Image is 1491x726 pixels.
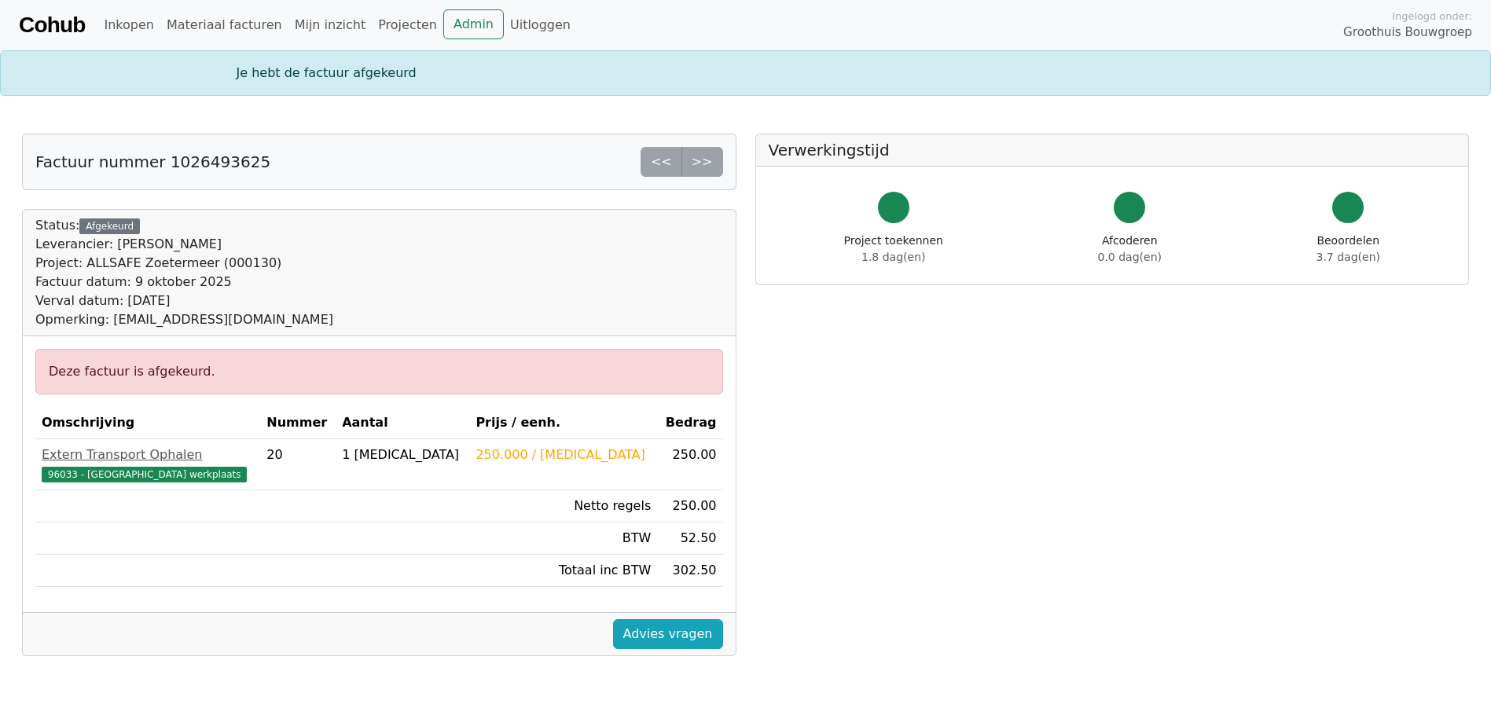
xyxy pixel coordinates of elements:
[657,490,722,522] td: 250.00
[79,218,139,234] div: Afgekeurd
[1098,251,1162,263] span: 0.0 dag(en)
[35,235,333,254] div: Leverancier: [PERSON_NAME]
[260,439,336,490] td: 20
[160,9,288,41] a: Materiaal facturen
[861,251,925,263] span: 1.8 dag(en)
[844,233,943,266] div: Project toekennen
[336,407,469,439] th: Aantal
[35,349,723,394] div: Deze factuur is afgekeurd.
[260,407,336,439] th: Nummer
[1343,24,1472,42] span: Groothuis Bouwgroep
[342,445,463,464] div: 1 [MEDICAL_DATA]
[504,9,577,41] a: Uitloggen
[372,9,443,41] a: Projecten
[657,522,722,555] td: 52.50
[443,9,504,39] a: Admin
[35,407,260,439] th: Omschrijving
[1317,233,1380,266] div: Beoordelen
[469,555,657,587] td: Totaal inc BTW
[613,619,723,649] a: Advies vragen
[657,439,722,490] td: 250.00
[769,141,1456,159] h5: Verwerkingstijd
[35,291,333,310] div: Verval datum: [DATE]
[288,9,373,41] a: Mijn inzicht
[1392,9,1472,24] span: Ingelogd onder:
[469,490,657,522] td: Netto regels
[42,445,254,464] div: Extern Transport Ophalen
[227,64,1265,82] div: Je hebt de factuur afgekeurd
[35,254,333,273] div: Project: ALLSAFE Zoetermeer (000130)
[97,9,160,41] a: Inkopen
[35,216,333,329] div: Status:
[35,273,333,291] div: Factuur datum: 9 oktober 2025
[35,310,333,329] div: Opmerking: [EMAIL_ADDRESS][DOMAIN_NAME]
[657,407,722,439] th: Bedrag
[657,555,722,587] td: 302.50
[42,445,254,483] a: Extern Transport Ophalen96033 - [GEOGRAPHIC_DATA] werkplaats
[42,467,247,482] span: 96033 - [GEOGRAPHIC_DATA] werkplaats
[469,407,657,439] th: Prijs / eenh.
[476,445,651,464] div: 250.000 / [MEDICAL_DATA]
[35,152,270,171] h5: Factuur nummer 1026493625
[19,6,85,44] a: Cohub
[1317,251,1380,263] span: 3.7 dag(en)
[469,522,657,555] td: BTW
[1098,233,1162,266] div: Afcoderen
